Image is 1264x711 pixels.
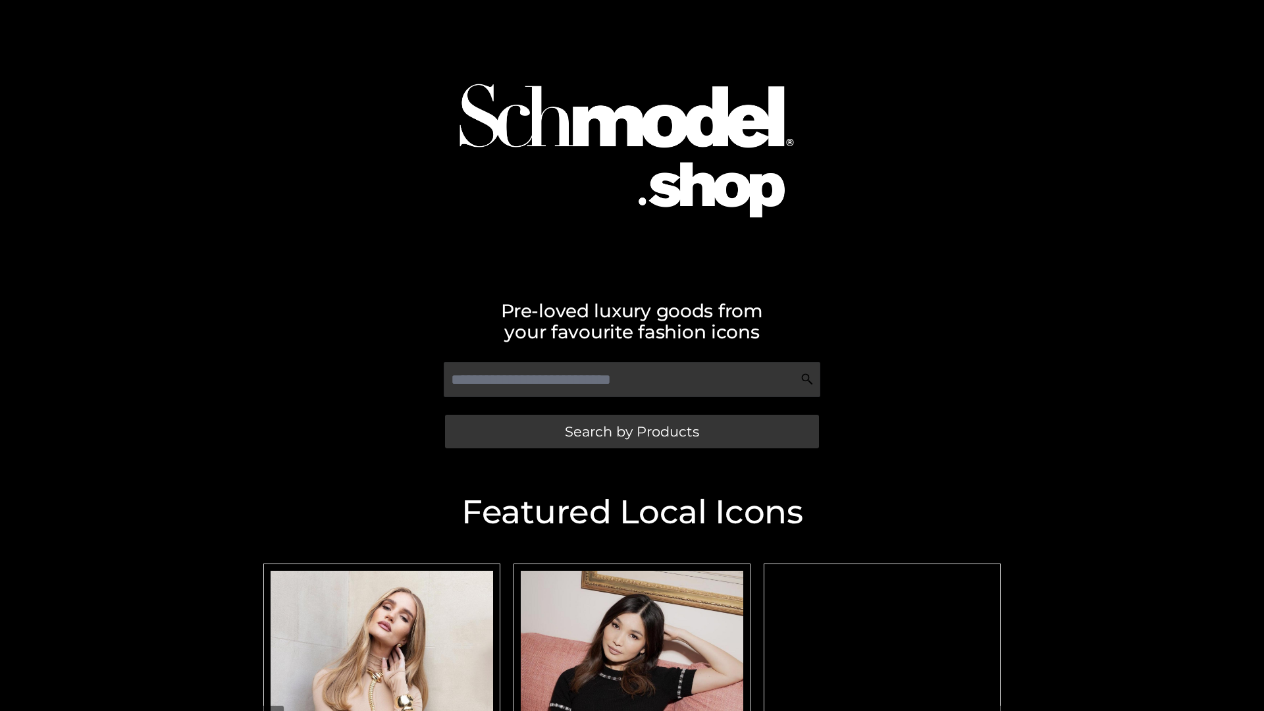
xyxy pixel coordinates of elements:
[445,415,819,448] a: Search by Products
[565,425,699,438] span: Search by Products
[257,300,1007,342] h2: Pre-loved luxury goods from your favourite fashion icons
[257,496,1007,529] h2: Featured Local Icons​
[801,373,814,386] img: Search Icon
